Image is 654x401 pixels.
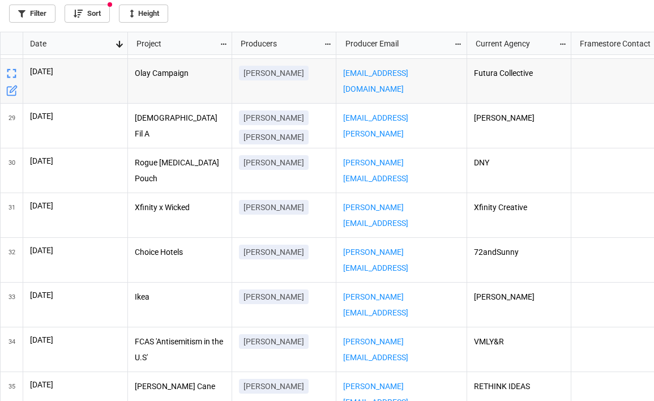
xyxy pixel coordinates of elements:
a: [PERSON_NAME][EMAIL_ADDRESS][PERSON_NAME][DOMAIN_NAME] [343,158,408,214]
a: Height [119,5,168,23]
a: Filter [9,5,55,23]
p: [DATE] [30,245,121,256]
p: [DEMOGRAPHIC_DATA] Fil A [135,110,225,141]
p: , [343,110,460,141]
a: [PERSON_NAME][EMAIL_ADDRESS][PERSON_NAME][DOMAIN_NAME] [343,248,408,304]
span: 34 [8,327,15,372]
p: [PERSON_NAME] [243,246,304,258]
p: [PERSON_NAME] [243,131,304,143]
a: [PERSON_NAME][EMAIL_ADDRESS][PERSON_NAME][DOMAIN_NAME] [343,337,408,393]
p: [PERSON_NAME] [243,157,304,168]
div: Producers [234,37,323,50]
p: [PERSON_NAME] [243,291,304,302]
a: [PERSON_NAME][EMAIL_ADDRESS][DOMAIN_NAME] [343,203,408,243]
p: [DATE] [30,200,121,211]
p: [PERSON_NAME] [243,381,304,392]
span: 31 [8,193,15,237]
p: VMLY&R [474,334,565,350]
a: [EMAIL_ADDRESS][DOMAIN_NAME] [343,69,408,93]
p: [DATE] [30,155,121,167]
p: RETHINK IDEAS [474,379,565,395]
span: 32 [8,238,15,282]
p: Olay Campaign [135,66,225,82]
p: 72andSunny [474,245,565,261]
p: [PERSON_NAME] [243,112,304,123]
div: Project [130,37,219,50]
div: grid [1,32,128,55]
p: [PERSON_NAME] [243,202,304,213]
p: Xfinity x Wicked [135,200,225,216]
p: DNY [474,155,565,171]
a: [EMAIL_ADDRESS][PERSON_NAME][DOMAIN_NAME] [343,113,408,153]
div: Current Agency [469,37,558,50]
p: Ikea [135,289,225,305]
p: [PERSON_NAME] Cane [135,379,225,395]
p: [PERSON_NAME] [474,110,565,126]
div: Date [23,37,116,50]
a: Sort [65,5,110,23]
p: [PERSON_NAME] [243,336,304,347]
span: 30 [8,148,15,193]
p: Xfinity Creative [474,200,565,216]
p: [DATE] [30,110,121,122]
p: [PERSON_NAME] [474,289,565,305]
p: [DATE] [30,66,121,77]
p: Futura Collective [474,66,565,82]
a: [PERSON_NAME][EMAIL_ADDRESS][DOMAIN_NAME] [343,292,408,332]
p: Choice Hotels [135,245,225,261]
p: [DATE] [30,379,121,390]
p: [DATE] [30,289,121,301]
p: Rogue [MEDICAL_DATA] Pouch [135,155,225,186]
p: [DATE] [30,334,121,345]
span: 29 [8,104,15,148]
span: 33 [8,283,15,327]
p: [PERSON_NAME] [243,67,304,79]
p: FCAS 'Antisemitism in the U.S' [135,334,225,365]
div: Producer Email [339,37,455,50]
